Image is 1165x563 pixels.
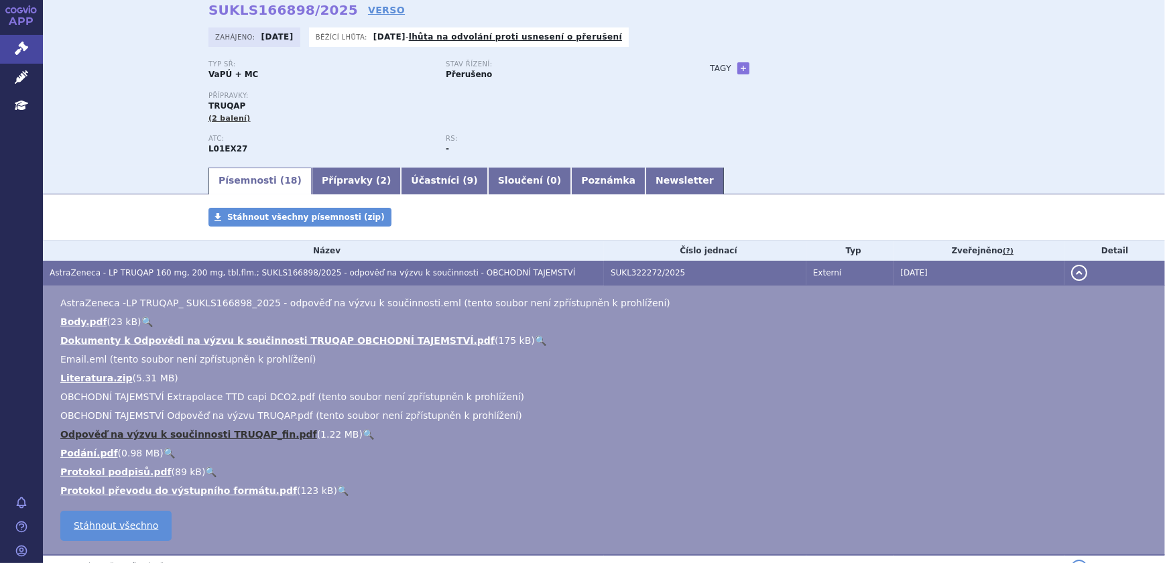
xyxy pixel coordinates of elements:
li: ( ) [60,315,1152,328]
a: Protokol převodu do výstupního formátu.pdf [60,485,297,496]
span: AstraZeneca -LP TRUQAP_ SUKLS166898_2025 - odpověď na výzvu k součinnosti.eml (tento soubor není ... [60,298,670,308]
a: 🔍 [205,466,217,477]
span: AstraZeneca - LP TRUQAP 160 mg, 200 mg, tbl.flm.; SUKLS166898/2025 - odpověď na výzvu k součinnos... [50,268,575,277]
span: Externí [813,268,841,277]
span: 18 [284,175,297,186]
li: ( ) [60,334,1152,347]
span: TRUQAP [208,101,245,111]
strong: [DATE] [261,32,294,42]
span: 123 kB [301,485,334,496]
a: 🔍 [363,429,374,440]
td: [DATE] [894,261,1064,286]
p: Stav řízení: [446,60,670,68]
span: Stáhnout všechny písemnosti (zip) [227,212,385,222]
li: ( ) [60,484,1152,497]
th: Číslo jednací [604,241,806,261]
a: Stáhnout všechny písemnosti (zip) [208,208,391,227]
strong: [DATE] [373,32,406,42]
strong: SUKLS166898/2025 [208,2,358,18]
th: Typ [806,241,894,261]
p: - [373,32,622,42]
span: 2 [380,175,387,186]
a: Dokumenty k Odpovědi na výzvu k součinnosti TRUQAP OBCHODNÍ TAJEMSTVÍ.pdf [60,335,495,346]
abbr: (?) [1003,247,1014,256]
a: lhůta na odvolání proti usnesení o přerušení [409,32,622,42]
li: ( ) [60,446,1152,460]
p: Typ SŘ: [208,60,432,68]
span: 9 [467,175,474,186]
a: Účastníci (9) [401,168,487,194]
a: Body.pdf [60,316,107,327]
span: OBCHODNÍ TAJEMSTVÍ Odpověď na výzvu TRUQAP.pdf (tento soubor není zpřístupněn k prohlížení) [60,410,522,421]
span: Běžící lhůta: [316,32,370,42]
button: detail [1071,265,1087,281]
a: 🔍 [164,448,175,458]
a: Stáhnout všechno [60,511,172,541]
li: ( ) [60,465,1152,479]
span: Email.eml (tento soubor není zpřístupněn k prohlížení) [60,354,316,365]
strong: KAPIVASERTIB [208,144,248,153]
span: OBCHODNÍ TAJEMSTVÍ Extrapolace TTD capi DCO2.pdf (tento soubor není zpřístupněn k prohlížení) [60,391,524,402]
a: Newsletter [646,168,724,194]
span: 1.22 MB [320,429,359,440]
a: VERSO [368,3,405,17]
a: Přípravky (2) [312,168,401,194]
th: Detail [1064,241,1165,261]
span: 23 kB [111,316,137,327]
a: 🔍 [337,485,349,496]
h3: Tagy [710,60,731,76]
span: 0.98 MB [121,448,160,458]
td: SUKL322272/2025 [604,261,806,286]
th: Název [43,241,604,261]
li: ( ) [60,428,1152,441]
span: 0 [550,175,557,186]
a: Protokol podpisů.pdf [60,466,172,477]
span: 5.31 MB [136,373,174,383]
a: + [737,62,749,74]
a: 🔍 [141,316,153,327]
strong: - [446,144,449,153]
p: Přípravky: [208,92,683,100]
p: ATC: [208,135,432,143]
a: Odpověď na výzvu k součinnosti TRUQAP_fin.pdf [60,429,317,440]
a: Písemnosti (18) [208,168,312,194]
a: Poznámka [571,168,646,194]
a: 🔍 [535,335,546,346]
span: 175 kB [498,335,531,346]
a: Sloučení (0) [488,168,571,194]
span: 89 kB [175,466,202,477]
p: RS: [446,135,670,143]
strong: VaPÚ + MC [208,70,258,79]
span: (2 balení) [208,114,251,123]
strong: Přerušeno [446,70,492,79]
th: Zveřejněno [894,241,1064,261]
a: Podání.pdf [60,448,118,458]
span: Zahájeno: [215,32,257,42]
li: ( ) [60,371,1152,385]
a: Literatura.zip [60,373,133,383]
